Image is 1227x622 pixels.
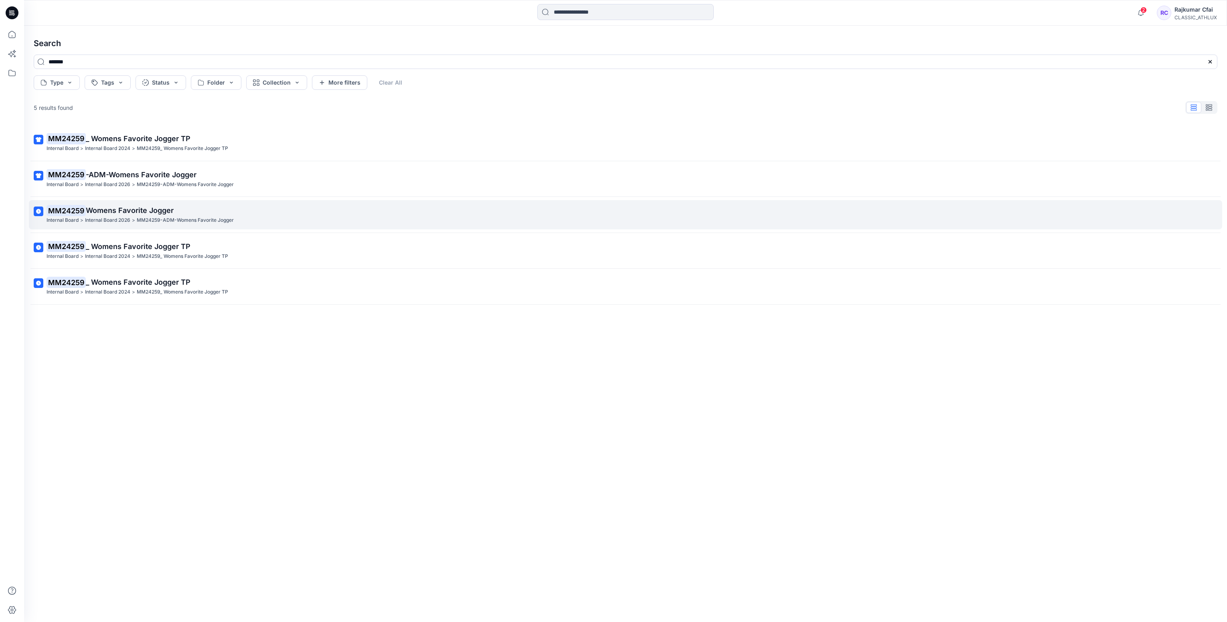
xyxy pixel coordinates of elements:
[1174,5,1217,14] div: Rajkumar Cfai
[47,169,86,180] mark: MM24259
[132,216,135,225] p: >
[34,103,73,112] p: 5 results found
[47,205,86,216] mark: MM24259
[80,180,83,189] p: >
[137,252,228,261] p: MM24259_ Womens Favorite Jogger TP
[85,75,131,90] button: Tags
[47,133,86,144] mark: MM24259
[132,288,135,296] p: >
[47,180,79,189] p: Internal Board
[86,170,196,179] span: -ADM-Womens Favorite Jogger
[29,236,1222,265] a: MM24259_ Womens Favorite Jogger TPInternal Board>Internal Board 2024>MM24259_ Womens Favorite Jog...
[137,216,234,225] p: MM24259-ADM-Womens Favorite Jogger
[137,180,234,189] p: MM24259-ADM-Womens Favorite Jogger
[86,242,190,251] span: _ Womens Favorite Jogger TP
[137,144,228,153] p: MM24259_ Womens Favorite Jogger TP
[47,241,86,252] mark: MM24259
[29,200,1222,229] a: MM24259Womens Favorite JoggerInternal Board>Internal Board 2026>MM24259-ADM-Womens Favorite Jogger
[29,128,1222,158] a: MM24259_ Womens Favorite Jogger TPInternal Board>Internal Board 2024>MM24259_ Womens Favorite Jog...
[132,252,135,261] p: >
[1140,7,1147,13] span: 2
[312,75,367,90] button: More filters
[85,180,130,189] p: Internal Board 2026
[80,252,83,261] p: >
[80,288,83,296] p: >
[27,32,1224,55] h4: Search
[29,272,1222,301] a: MM24259_ Womens Favorite Jogger TPInternal Board>Internal Board 2024>MM24259_ Womens Favorite Jog...
[29,164,1222,194] a: MM24259-ADM-Womens Favorite JoggerInternal Board>Internal Board 2026>MM24259-ADM-Womens Favorite ...
[47,216,79,225] p: Internal Board
[136,75,186,90] button: Status
[137,288,228,296] p: MM24259_ Womens Favorite Jogger TP
[86,278,190,286] span: _ Womens Favorite Jogger TP
[132,144,135,153] p: >
[85,252,130,261] p: Internal Board 2024
[246,75,307,90] button: Collection
[86,134,190,143] span: _ Womens Favorite Jogger TP
[85,288,130,296] p: Internal Board 2024
[47,288,79,296] p: Internal Board
[47,252,79,261] p: Internal Board
[1174,14,1217,20] div: CLASSIC_ATHLUX
[132,180,135,189] p: >
[47,277,86,288] mark: MM24259
[85,216,130,225] p: Internal Board 2026
[85,144,130,153] p: Internal Board 2024
[80,216,83,225] p: >
[47,144,79,153] p: Internal Board
[1157,6,1171,20] div: RC
[80,144,83,153] p: >
[86,206,174,215] span: Womens Favorite Jogger
[191,75,241,90] button: Folder
[34,75,80,90] button: Type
